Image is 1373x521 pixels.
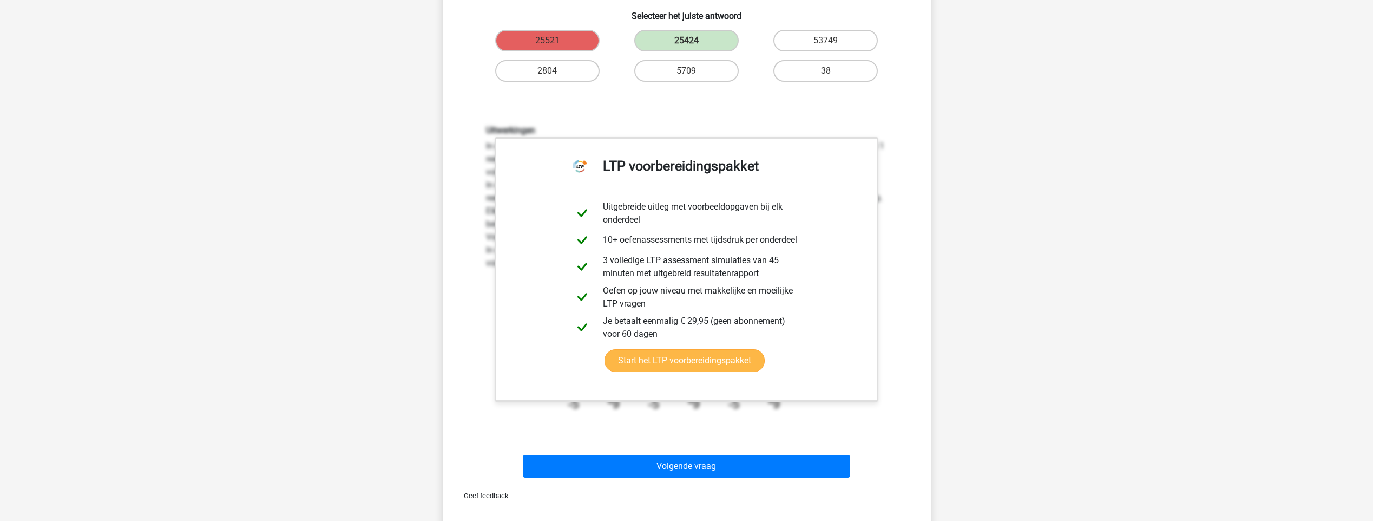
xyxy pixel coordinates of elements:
[523,455,850,478] button: Volgende vraag
[455,492,508,500] span: Geef feedback
[634,60,739,82] label: 5709
[634,30,739,51] label: 25424
[478,125,896,420] div: In deze reeks zijn er eigenlijk twee reeksen. 1 reeks voor de getallen op de oneven posities (1,3...
[648,397,659,411] tspan: -5
[728,397,739,411] tspan: -5
[460,2,914,21] h6: Selecteer het juiste antwoord
[495,60,600,82] label: 2804
[568,397,579,411] tspan: -5
[773,60,878,82] label: 38
[773,30,878,51] label: 53749
[605,349,765,372] a: Start het LTP voorbereidingspakket
[486,125,888,135] h6: Uitwerkingen
[495,30,600,51] label: 25521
